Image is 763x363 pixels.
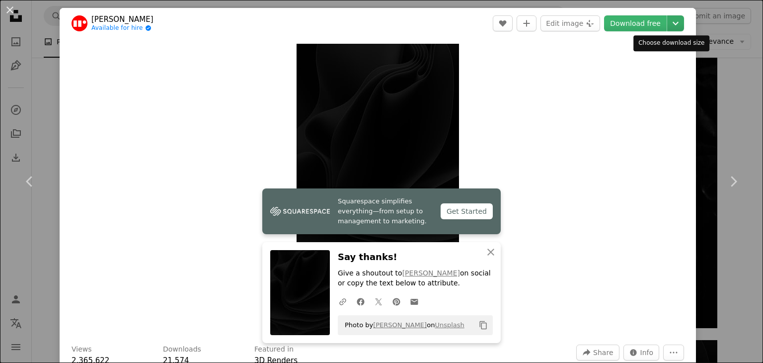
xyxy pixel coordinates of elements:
[370,291,387,311] a: Share on Twitter
[402,269,460,277] a: [PERSON_NAME]
[475,317,492,334] button: Copy to clipboard
[72,15,87,31] img: Go to Andrew Kliatskyi's profile
[441,203,493,219] div: Get Started
[91,14,153,24] a: [PERSON_NAME]
[297,44,459,333] button: Zoom in on this image
[517,15,536,31] button: Add to Collection
[576,345,619,361] button: Share this image
[270,204,330,219] img: file-1747939142011-51e5cc87e3c9
[663,345,684,361] button: More Actions
[593,345,613,360] span: Share
[254,345,294,355] h3: Featured in
[540,15,600,31] button: Edit image
[435,321,464,329] a: Unsplash
[633,35,709,51] div: Choose download size
[405,291,423,311] a: Share over email
[72,345,92,355] h3: Views
[373,321,427,329] a: [PERSON_NAME]
[387,291,405,311] a: Share on Pinterest
[338,250,493,265] h3: Say thanks!
[262,188,501,234] a: Squarespace simplifies everything—from setup to management to marketing.Get Started
[297,44,459,333] img: background pattern
[338,269,493,288] p: Give a shoutout to on social or copy the text below to attribute.
[493,15,513,31] button: Like
[352,291,370,311] a: Share on Facebook
[667,15,684,31] button: Choose download size
[91,24,153,32] a: Available for hire
[703,134,763,229] a: Next
[604,15,667,31] a: Download free
[338,196,433,226] span: Squarespace simplifies everything—from setup to management to marketing.
[163,345,201,355] h3: Downloads
[340,317,464,333] span: Photo by on
[623,345,660,361] button: Stats about this image
[640,345,654,360] span: Info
